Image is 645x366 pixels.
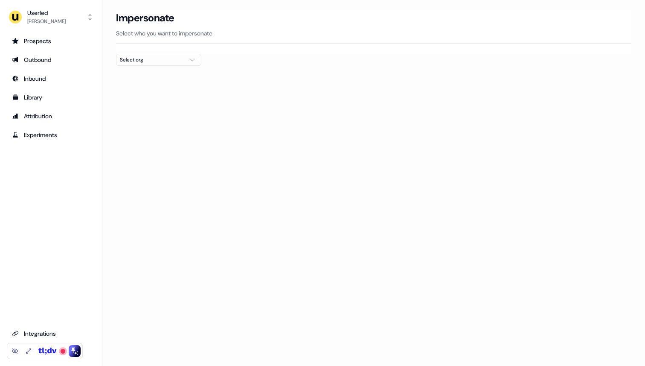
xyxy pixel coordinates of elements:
[7,109,95,123] a: Go to attribution
[12,37,90,45] div: Prospects
[12,74,90,83] div: Inbound
[7,7,95,27] button: Userled[PERSON_NAME]
[7,128,95,142] a: Go to experiments
[116,29,631,38] p: Select who you want to impersonate
[7,72,95,85] a: Go to Inbound
[7,53,95,67] a: Go to outbound experience
[12,56,90,64] div: Outbound
[12,112,90,120] div: Attribution
[7,34,95,48] a: Go to prospects
[116,54,201,66] button: Select org
[27,17,66,26] div: [PERSON_NAME]
[12,329,90,338] div: Integrations
[12,93,90,102] div: Library
[120,56,184,64] div: Select org
[12,131,90,139] div: Experiments
[7,327,95,340] a: Go to integrations
[7,91,95,104] a: Go to templates
[116,12,174,24] h3: Impersonate
[27,9,66,17] div: Userled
